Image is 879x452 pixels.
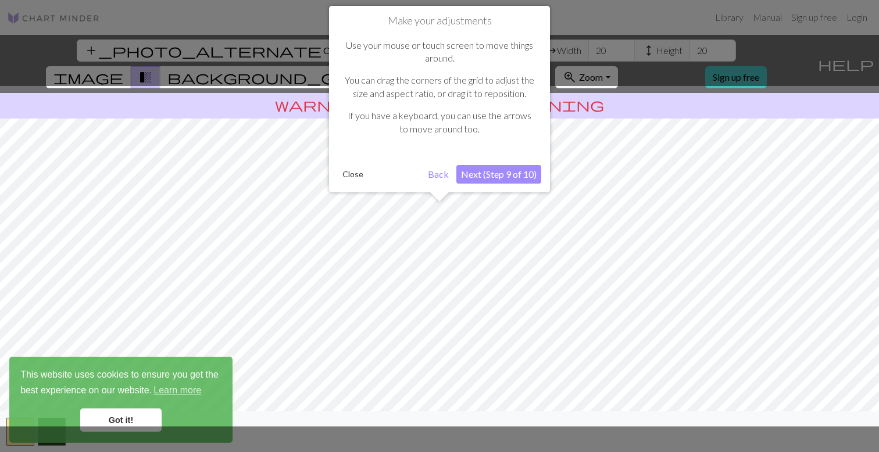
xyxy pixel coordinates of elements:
[344,109,535,135] p: If you have a keyboard, you can use the arrows to move around too.
[423,165,453,184] button: Back
[338,15,541,27] h1: Make your adjustments
[344,39,535,65] p: Use your mouse or touch screen to move things around.
[338,166,368,183] button: Close
[329,6,550,192] div: Make your adjustments
[344,74,535,100] p: You can drag the corners of the grid to adjust the size and aspect ratio, or drag it to reposition.
[456,165,541,184] button: Next (Step 9 of 10)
